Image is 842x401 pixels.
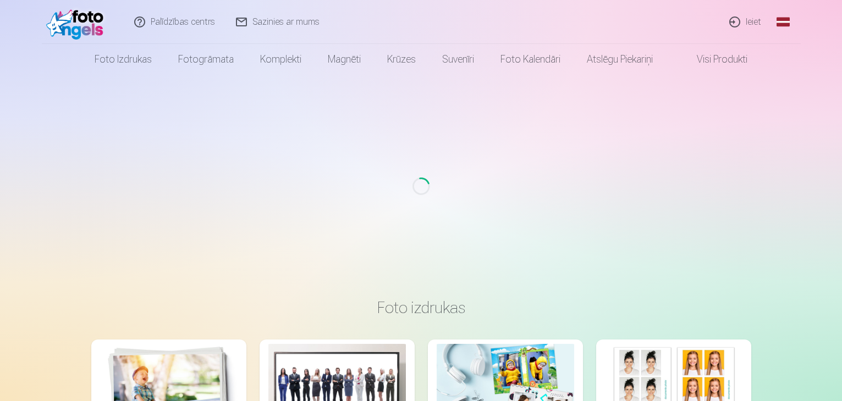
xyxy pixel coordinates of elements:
a: Atslēgu piekariņi [574,44,666,75]
a: Foto izdrukas [81,44,165,75]
a: Magnēti [315,44,374,75]
h3: Foto izdrukas [100,298,742,318]
a: Suvenīri [429,44,487,75]
a: Visi produkti [666,44,761,75]
a: Fotogrāmata [165,44,247,75]
a: Komplekti [247,44,315,75]
a: Krūzes [374,44,429,75]
a: Foto kalendāri [487,44,574,75]
img: /fa1 [46,4,109,40]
